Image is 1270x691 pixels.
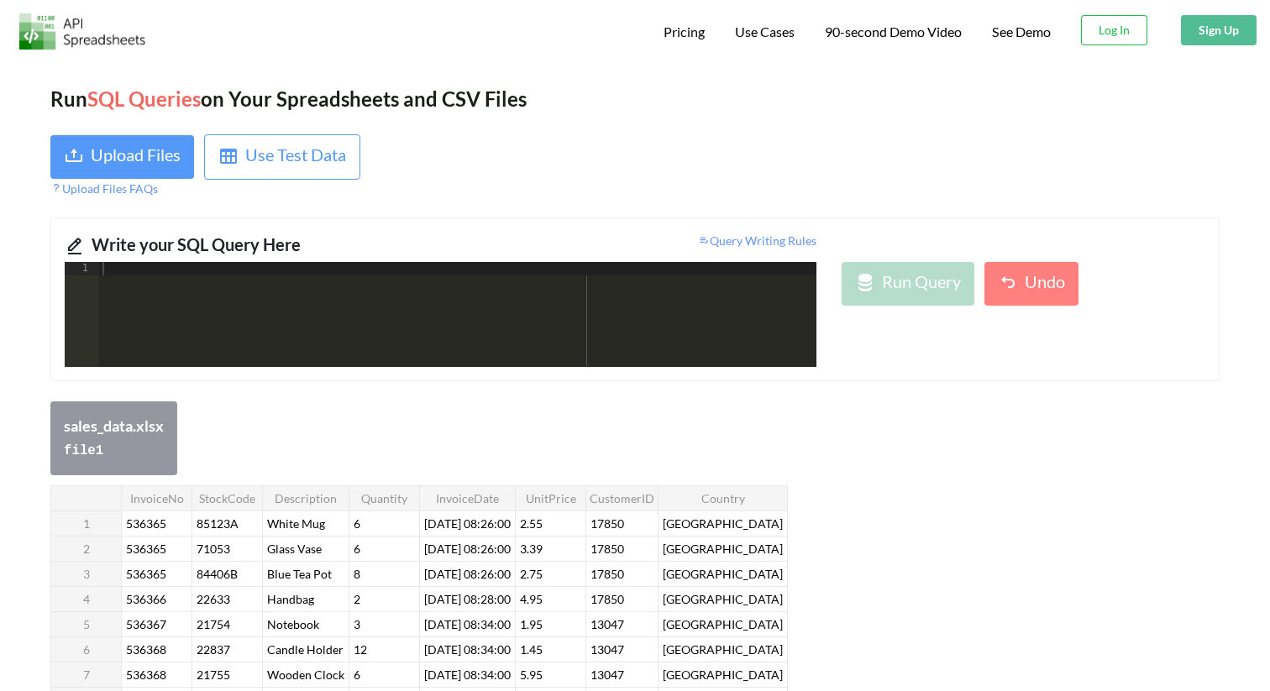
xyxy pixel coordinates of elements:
[517,538,546,559] span: 3.39
[992,24,1051,41] a: See Demo
[350,589,364,610] span: 2
[349,485,420,510] th: Quantity
[517,589,546,610] span: 4.95
[350,639,370,660] span: 12
[123,664,170,685] span: 536368
[193,589,234,610] span: 22633
[65,262,99,275] div: 1
[350,664,364,685] span: 6
[51,586,122,611] th: 4
[350,513,364,534] span: 6
[984,262,1078,306] button: Undo
[421,563,514,584] span: [DATE] 08:26:00
[420,485,516,510] th: InvoiceDate
[123,513,170,534] span: 536365
[517,664,546,685] span: 5.95
[659,639,786,660] span: [GEOGRAPHIC_DATA]
[659,485,788,510] th: Country
[123,538,170,559] span: 536365
[264,639,347,660] span: Candle Holder
[350,563,364,584] span: 8
[64,415,164,437] div: sales_data.xlsx
[50,181,158,196] span: Upload Files FAQs
[264,538,325,559] span: Glass Vase
[587,563,627,584] span: 17850
[92,232,428,262] div: Write your SQL Query Here
[51,536,122,561] th: 2
[1081,15,1147,45] button: Log In
[263,485,349,510] th: Description
[193,538,234,559] span: 71053
[421,589,514,610] span: [DATE] 08:28:00
[1025,269,1065,299] div: Undo
[735,24,795,39] span: Use Cases
[193,614,234,635] span: 21754
[421,639,514,660] span: [DATE] 08:34:00
[123,589,170,610] span: 536366
[587,614,627,635] span: 13047
[51,662,122,687] th: 7
[193,513,242,534] span: 85123A
[659,538,786,559] span: [GEOGRAPHIC_DATA]
[51,636,122,662] th: 6
[51,611,122,636] th: 5
[516,485,586,510] th: UnitPrice
[19,13,145,50] img: Logo.png
[192,485,263,510] th: StockCode
[123,563,170,584] span: 536365
[264,563,335,584] span: Blue Tea Pot
[264,589,317,610] span: Handbag
[264,513,328,534] span: White Mug
[587,513,627,534] span: 17850
[882,269,961,299] div: Run Query
[350,538,364,559] span: 6
[51,510,122,536] th: 1
[659,664,786,685] span: [GEOGRAPHIC_DATA]
[659,614,786,635] span: [GEOGRAPHIC_DATA]
[1181,15,1257,45] button: Sign Up
[659,589,786,610] span: [GEOGRAPHIC_DATA]
[64,443,103,458] code: file 1
[50,84,1220,114] div: Run on Your Spreadsheets and CSV Files
[659,563,786,584] span: [GEOGRAPHIC_DATA]
[50,135,194,179] button: Upload Files
[245,142,346,172] div: Use Test Data
[586,485,659,510] th: CustomerID
[350,614,364,635] span: 3
[517,563,546,584] span: 2.75
[698,233,816,248] span: Query Writing Rules
[193,563,241,584] span: 84406B
[51,561,122,586] th: 3
[193,639,234,660] span: 22837
[587,538,627,559] span: 17850
[193,664,234,685] span: 21755
[587,639,627,660] span: 13047
[123,639,170,660] span: 536368
[664,24,705,39] span: Pricing
[421,513,514,534] span: [DATE] 08:26:00
[123,614,170,635] span: 536367
[87,86,201,111] span: SQL Queries
[122,485,192,510] th: InvoiceNo
[517,614,546,635] span: 1.95
[587,664,627,685] span: 13047
[587,589,627,610] span: 17850
[421,664,514,685] span: [DATE] 08:34:00
[421,614,514,635] span: [DATE] 08:34:00
[517,513,546,534] span: 2.55
[517,639,546,660] span: 1.45
[421,538,514,559] span: [DATE] 08:26:00
[204,134,360,180] button: Use Test Data
[825,25,962,39] span: 90-second Demo Video
[842,262,974,306] button: Run Query
[91,142,181,172] div: Upload Files
[264,614,323,635] span: Notebook
[659,513,786,534] span: [GEOGRAPHIC_DATA]
[264,664,348,685] span: Wooden Clock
